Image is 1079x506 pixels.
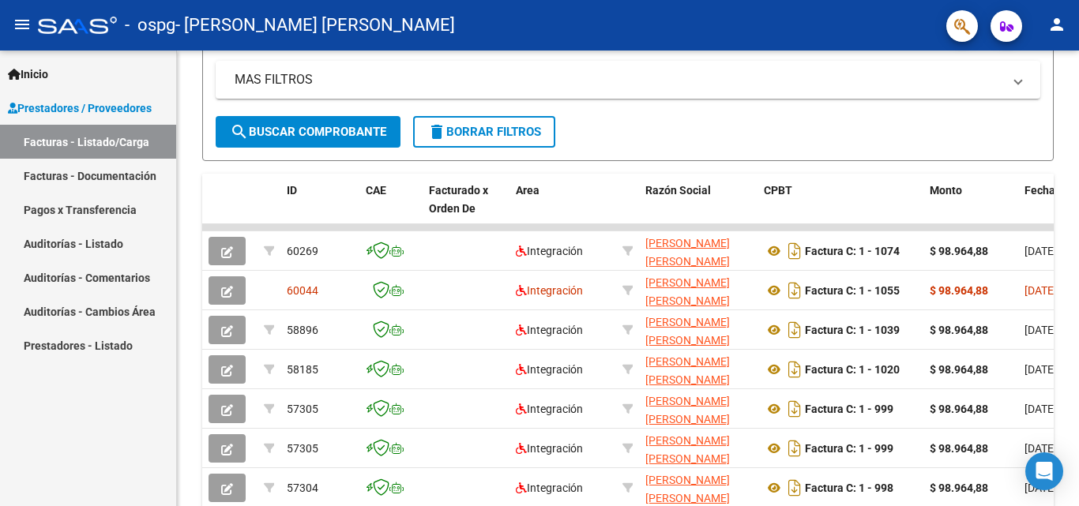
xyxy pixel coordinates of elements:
[509,174,616,243] datatable-header-cell: Area
[645,395,730,425] span: [PERSON_NAME] [PERSON_NAME]
[13,15,32,34] mat-icon: menu
[429,184,488,215] span: Facturado x Orden De
[930,284,988,297] strong: $ 98.964,88
[516,184,539,197] span: Area
[805,442,893,455] strong: Factura C: 1 - 999
[805,324,900,336] strong: Factura C: 1 - 1039
[784,317,805,343] i: Descargar documento
[1024,442,1057,455] span: [DATE]
[516,442,583,455] span: Integración
[930,482,988,494] strong: $ 98.964,88
[645,432,751,465] div: 27359419622
[427,122,446,141] mat-icon: delete
[230,125,386,139] span: Buscar Comprobante
[423,174,509,243] datatable-header-cell: Facturado x Orden De
[1024,245,1057,257] span: [DATE]
[8,66,48,83] span: Inicio
[516,363,583,376] span: Integración
[923,174,1018,243] datatable-header-cell: Monto
[645,353,751,386] div: 27359419622
[1024,324,1057,336] span: [DATE]
[645,276,730,307] span: [PERSON_NAME] [PERSON_NAME]
[8,99,152,117] span: Prestadores / Proveedores
[805,245,900,257] strong: Factura C: 1 - 1074
[930,403,988,415] strong: $ 98.964,88
[645,434,730,465] span: [PERSON_NAME] [PERSON_NAME]
[287,482,318,494] span: 57304
[930,442,988,455] strong: $ 98.964,88
[805,284,900,297] strong: Factura C: 1 - 1055
[645,234,751,268] div: 27359419622
[784,278,805,303] i: Descargar documento
[645,313,751,347] div: 27359419622
[645,316,730,347] span: [PERSON_NAME] [PERSON_NAME]
[287,245,318,257] span: 60269
[280,174,359,243] datatable-header-cell: ID
[125,8,175,43] span: - ospg
[1024,363,1057,376] span: [DATE]
[930,324,988,336] strong: $ 98.964,88
[516,245,583,257] span: Integración
[516,324,583,336] span: Integración
[805,482,893,494] strong: Factura C: 1 - 998
[645,184,711,197] span: Razón Social
[1024,284,1057,297] span: [DATE]
[930,363,988,376] strong: $ 98.964,88
[784,357,805,382] i: Descargar documento
[287,403,318,415] span: 57305
[235,71,1002,88] mat-panel-title: MAS FILTROS
[645,274,751,307] div: 27359419622
[287,363,318,376] span: 58185
[287,184,297,197] span: ID
[930,245,988,257] strong: $ 98.964,88
[516,403,583,415] span: Integración
[645,237,730,268] span: [PERSON_NAME] [PERSON_NAME]
[784,238,805,264] i: Descargar documento
[805,363,900,376] strong: Factura C: 1 - 1020
[516,482,583,494] span: Integración
[930,184,962,197] span: Monto
[1047,15,1066,34] mat-icon: person
[784,436,805,461] i: Descargar documento
[516,284,583,297] span: Integración
[1025,452,1063,490] div: Open Intercom Messenger
[645,355,730,386] span: [PERSON_NAME] [PERSON_NAME]
[359,174,423,243] datatable-header-cell: CAE
[645,392,751,425] div: 27359419622
[1024,482,1057,494] span: [DATE]
[784,396,805,422] i: Descargar documento
[287,442,318,455] span: 57305
[1024,403,1057,415] span: [DATE]
[216,61,1040,99] mat-expansion-panel-header: MAS FILTROS
[230,122,249,141] mat-icon: search
[645,471,751,504] div: 27359419622
[287,324,318,336] span: 58896
[639,174,758,243] datatable-header-cell: Razón Social
[175,8,455,43] span: - [PERSON_NAME] [PERSON_NAME]
[758,174,923,243] datatable-header-cell: CPBT
[805,403,893,415] strong: Factura C: 1 - 999
[287,284,318,297] span: 60044
[764,184,792,197] span: CPBT
[784,475,805,500] i: Descargar documento
[427,125,541,139] span: Borrar Filtros
[413,116,555,148] button: Borrar Filtros
[366,184,386,197] span: CAE
[645,474,730,504] span: [PERSON_NAME] [PERSON_NAME]
[216,116,400,148] button: Buscar Comprobante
